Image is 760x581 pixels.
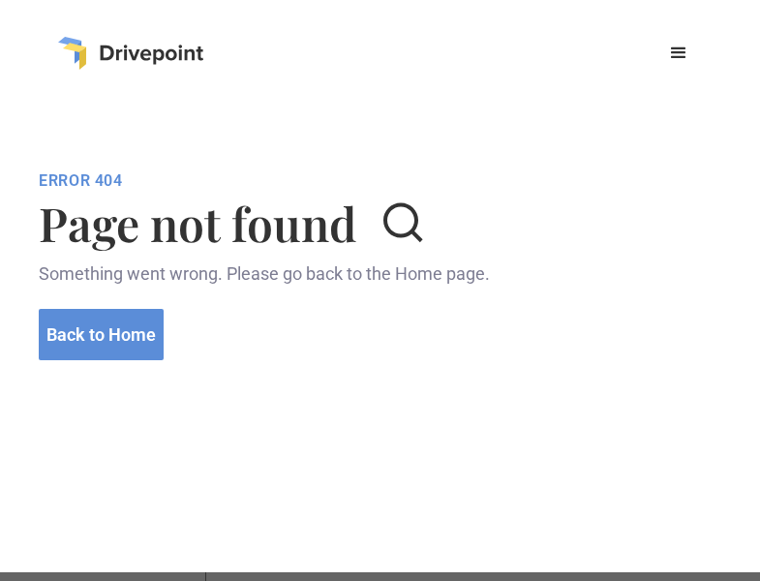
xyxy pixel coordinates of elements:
div: menu [655,30,702,76]
a: home [58,37,203,69]
h1: Page not found [39,199,356,246]
div: Error 404 [39,171,721,191]
div: Something went wrong. Please go back to the Home page. [39,261,721,286]
a: Back to Home [39,309,164,360]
